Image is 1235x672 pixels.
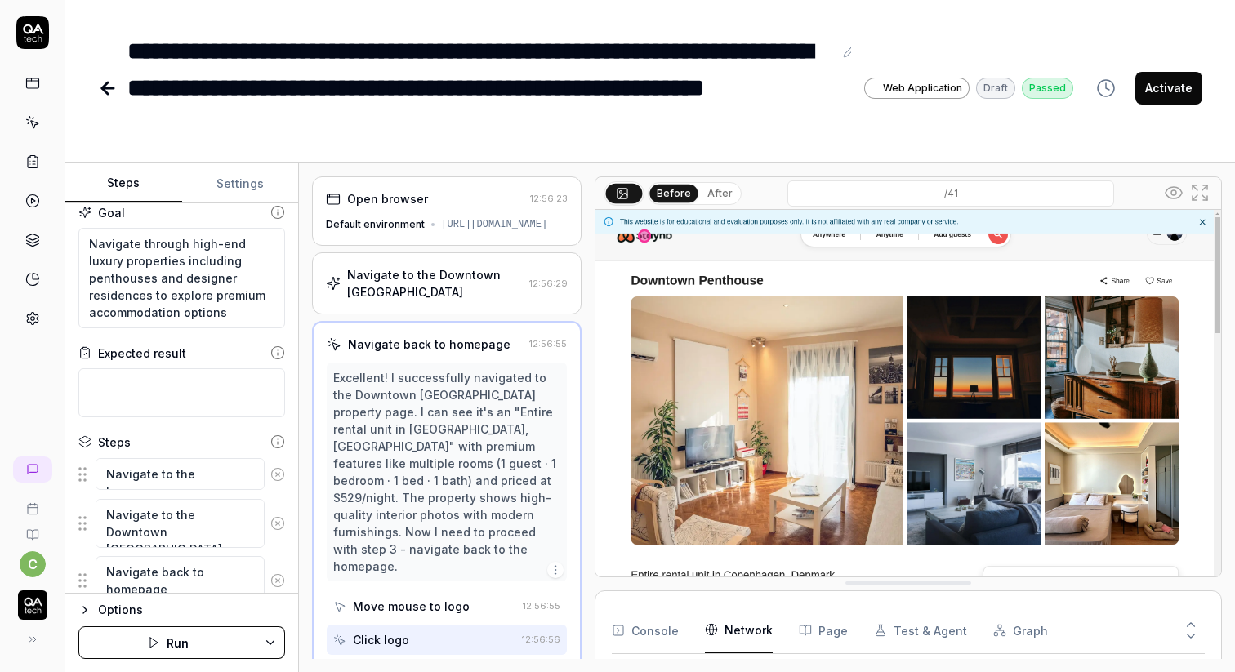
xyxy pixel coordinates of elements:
[522,634,560,645] time: 12:56:56
[529,338,567,349] time: 12:56:55
[353,631,409,648] div: Click logo
[883,81,962,96] span: Web Application
[1086,72,1126,105] button: View version history
[265,507,292,540] button: Remove step
[98,345,186,362] div: Expected result
[78,626,256,659] button: Run
[347,190,428,207] div: Open browser
[799,607,848,653] button: Page
[20,551,46,577] button: c
[649,184,698,202] button: Before
[441,217,547,232] div: [URL][DOMAIN_NAME]
[265,564,292,597] button: Remove step
[7,515,58,541] a: Documentation
[701,185,739,202] button: After
[78,457,285,492] div: Suggestions
[18,590,47,620] img: QA Tech Logo
[348,336,510,353] div: Navigate back to homepage
[1135,72,1202,105] button: Activate
[530,193,568,204] time: 12:56:23
[612,607,679,653] button: Console
[78,555,285,606] div: Suggestions
[7,489,58,515] a: Book a call with us
[529,278,568,289] time: 12:56:29
[182,164,299,203] button: Settings
[993,607,1048,653] button: Graph
[98,434,131,451] div: Steps
[65,164,182,203] button: Steps
[1022,78,1073,99] div: Passed
[1187,180,1213,206] button: Open in full screen
[976,78,1015,99] div: Draft
[333,369,560,575] div: Excellent! I successfully navigated to the Downtown [GEOGRAPHIC_DATA] property page. I can see it...
[353,598,470,615] div: Move mouse to logo
[347,266,522,300] div: Navigate to the Downtown [GEOGRAPHIC_DATA]
[595,210,1221,601] img: Screenshot
[13,456,52,483] a: New conversation
[1161,180,1187,206] button: Show all interative elements
[705,607,773,653] button: Network
[874,607,967,653] button: Test & Agent
[327,625,566,655] button: Click logo12:56:56
[265,458,292,491] button: Remove step
[523,600,560,612] time: 12:56:55
[327,591,566,621] button: Move mouse to logo12:56:55
[326,217,425,232] div: Default environment
[98,204,125,221] div: Goal
[864,77,970,99] a: Web Application
[78,600,285,620] button: Options
[7,577,58,623] button: QA Tech Logo
[98,600,285,620] div: Options
[78,498,285,549] div: Suggestions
